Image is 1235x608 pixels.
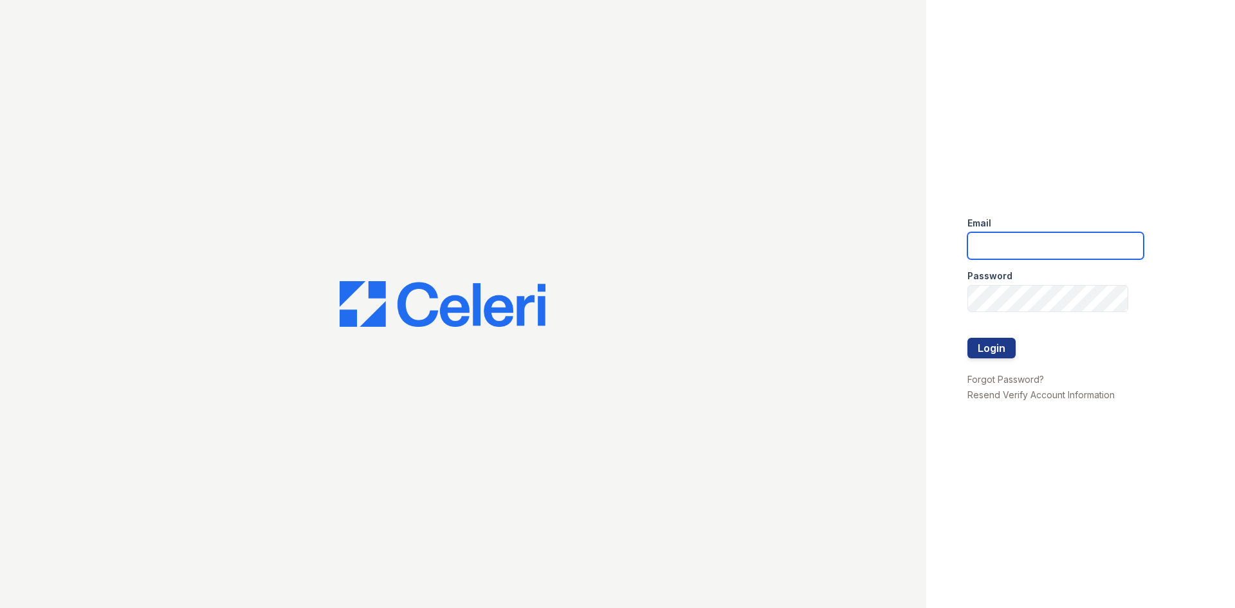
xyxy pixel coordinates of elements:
[967,374,1044,385] a: Forgot Password?
[967,338,1016,358] button: Login
[967,389,1115,400] a: Resend Verify Account Information
[967,270,1012,282] label: Password
[967,217,991,230] label: Email
[340,281,545,327] img: CE_Logo_Blue-a8612792a0a2168367f1c8372b55b34899dd931a85d93a1a3d3e32e68fde9ad4.png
